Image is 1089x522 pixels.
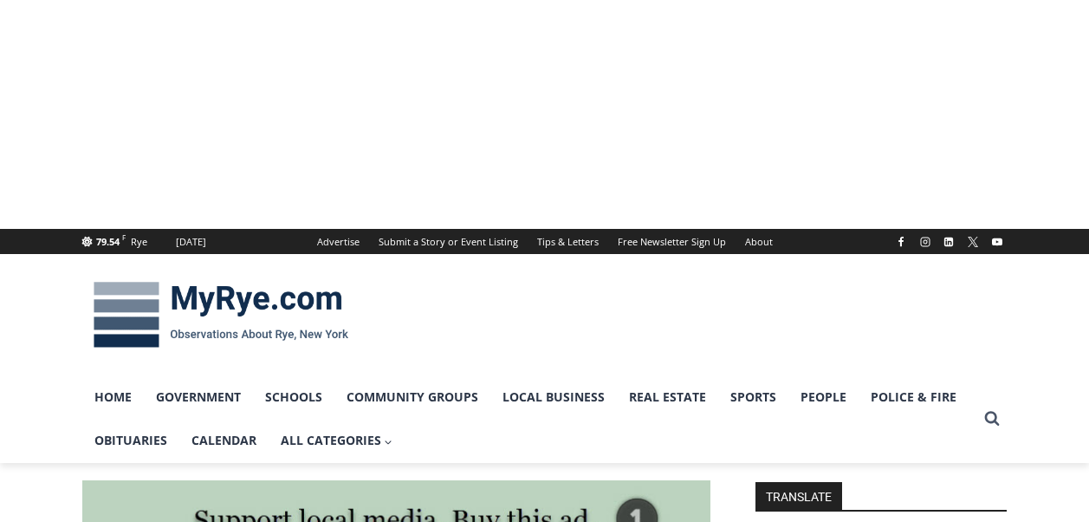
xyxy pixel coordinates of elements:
[131,234,147,250] div: Rye
[755,482,842,510] strong: TRANSLATE
[915,232,936,252] a: Instagram
[281,431,393,450] span: All Categories
[82,270,360,360] img: MyRye.com
[269,419,405,462] a: All Categories
[179,419,269,462] a: Calendar
[253,375,334,419] a: Schools
[334,375,490,419] a: Community Groups
[891,232,911,252] a: Facebook
[788,375,859,419] a: People
[736,229,782,254] a: About
[176,234,206,250] div: [DATE]
[617,375,718,419] a: Real Estate
[308,229,369,254] a: Advertise
[369,229,528,254] a: Submit a Story or Event Listing
[144,375,253,419] a: Government
[82,419,179,462] a: Obituaries
[96,235,120,248] span: 79.54
[608,229,736,254] a: Free Newsletter Sign Up
[987,232,1008,252] a: YouTube
[976,403,1008,434] button: View Search Form
[122,232,126,242] span: F
[490,375,617,419] a: Local Business
[938,232,959,252] a: Linkedin
[859,375,969,419] a: Police & Fire
[528,229,608,254] a: Tips & Letters
[718,375,788,419] a: Sports
[963,232,983,252] a: X
[308,229,782,254] nav: Secondary Navigation
[82,375,976,463] nav: Primary Navigation
[82,375,144,419] a: Home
